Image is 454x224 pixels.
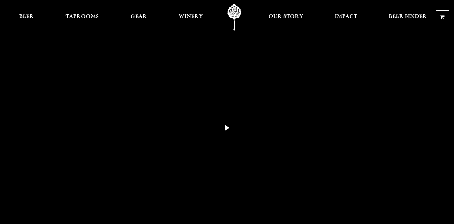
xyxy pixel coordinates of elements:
[331,4,361,31] a: Impact
[19,14,34,19] span: Beer
[268,14,303,19] span: Our Story
[15,4,38,31] a: Beer
[175,4,207,31] a: Winery
[62,4,103,31] a: Taprooms
[264,4,307,31] a: Our Story
[389,14,427,19] span: Beer Finder
[66,14,99,19] span: Taprooms
[126,4,151,31] a: Gear
[385,4,431,31] a: Beer Finder
[130,14,147,19] span: Gear
[179,14,203,19] span: Winery
[223,4,246,31] a: Odell Home
[335,14,357,19] span: Impact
